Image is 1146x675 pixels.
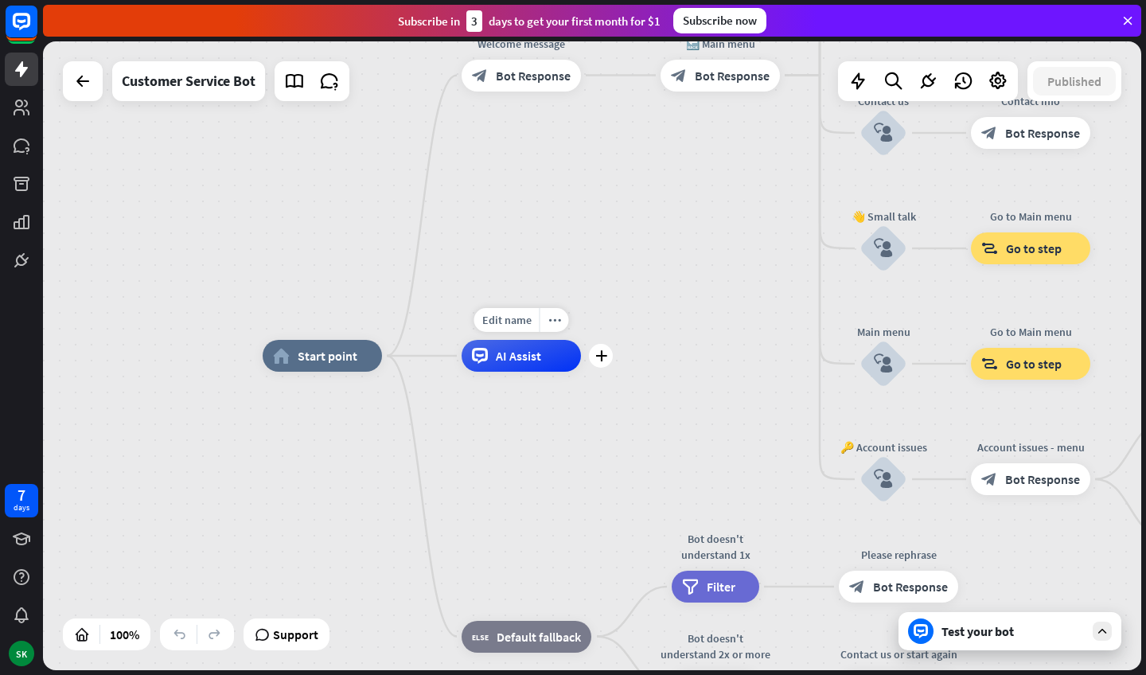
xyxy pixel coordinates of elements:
[5,484,38,517] a: 7 days
[959,439,1102,455] div: Account issues - menu
[673,8,766,33] div: Subscribe now
[466,10,482,32] div: 3
[660,630,771,662] div: Bot doesn't understand 2x or more
[18,488,25,502] div: 7
[981,240,998,256] i: block_goto
[1005,471,1080,487] span: Bot Response
[273,348,290,364] i: home_2
[472,629,489,645] i: block_fallback
[497,629,581,645] span: Default fallback
[695,68,770,84] span: Bot Response
[849,579,865,595] i: block_bot_response
[1033,67,1116,96] button: Published
[595,350,607,361] i: plus
[836,439,931,455] div: 🔑 Account issues
[1005,125,1080,141] span: Bot Response
[450,36,593,52] div: Welcome message
[649,36,792,52] div: 🔙 Main menu
[482,313,532,327] span: Edit name
[941,623,1085,639] div: Test your bot
[959,93,1102,109] div: Contact info
[836,93,931,109] div: Contact us
[13,6,60,54] button: Open LiveChat chat widget
[707,579,735,595] span: Filter
[548,314,561,326] i: more_horiz
[105,622,144,647] div: 100%
[1006,240,1062,256] span: Go to step
[472,68,488,84] i: block_bot_response
[873,579,948,595] span: Bot Response
[981,356,998,372] i: block_goto
[682,579,699,595] i: filter
[660,531,771,563] div: Bot doesn't understand 1x
[959,209,1102,224] div: Go to Main menu
[827,547,970,563] div: Please rephrase
[14,502,29,513] div: days
[836,324,931,340] div: Main menu
[874,470,893,489] i: block_user_input
[298,348,357,364] span: Start point
[122,61,255,101] div: Customer Service Bot
[874,354,893,373] i: block_user_input
[398,10,661,32] div: Subscribe in days to get your first month for $1
[959,324,1102,340] div: Go to Main menu
[273,622,318,647] span: Support
[496,348,541,364] span: AI Assist
[981,471,997,487] i: block_bot_response
[827,646,970,662] div: Contact us or start again
[1006,356,1062,372] span: Go to step
[496,68,571,84] span: Bot Response
[874,123,893,142] i: block_user_input
[981,125,997,141] i: block_bot_response
[9,641,34,666] div: SK
[874,239,893,258] i: block_user_input
[671,68,687,84] i: block_bot_response
[836,209,931,224] div: 👋 Small talk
